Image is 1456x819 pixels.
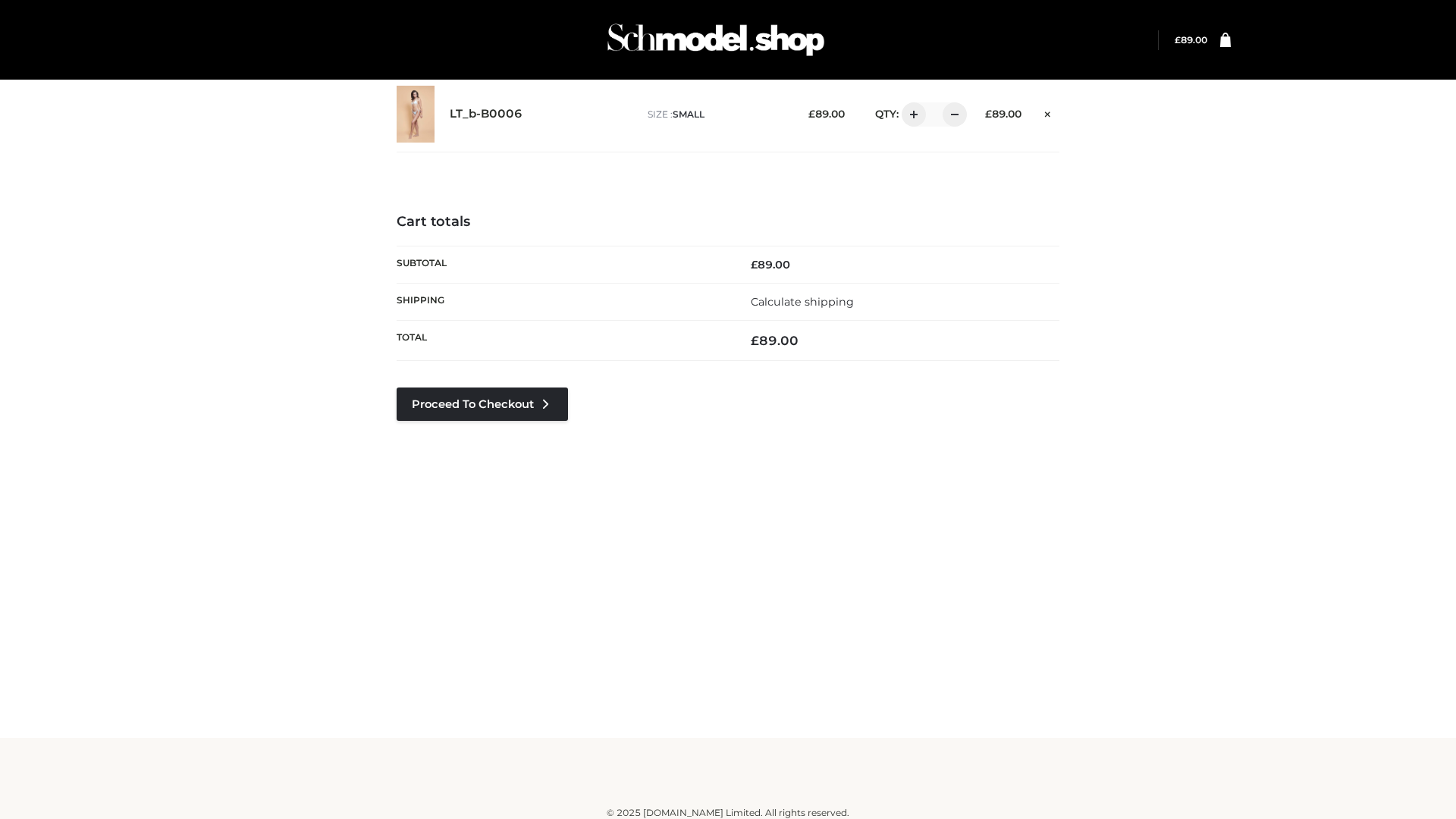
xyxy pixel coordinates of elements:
a: Calculate shipping [751,295,854,309]
bdi: 89.00 [985,108,1021,120]
a: Remove this item [1037,102,1059,122]
a: LT_b-B0006 [450,107,522,121]
bdi: 89.00 [1175,34,1207,45]
h4: Cart totals [397,214,1059,231]
span: £ [751,258,758,271]
bdi: 89.00 [808,108,845,120]
th: Shipping [397,283,728,320]
th: Total [397,321,728,361]
th: Subtotal [397,246,728,283]
a: £89.00 [1175,34,1207,45]
span: SMALL [673,108,704,120]
span: £ [985,108,992,120]
bdi: 89.00 [751,258,790,271]
span: £ [751,333,759,348]
div: QTY: [860,102,962,127]
bdi: 89.00 [751,333,799,348]
span: £ [1175,34,1181,45]
a: Proceed to Checkout [397,388,568,421]
img: LT_b-B0006 - SMALL [397,86,435,143]
img: Schmodel Admin 964 [602,10,830,70]
p: size : [648,108,785,121]
span: £ [808,108,815,120]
